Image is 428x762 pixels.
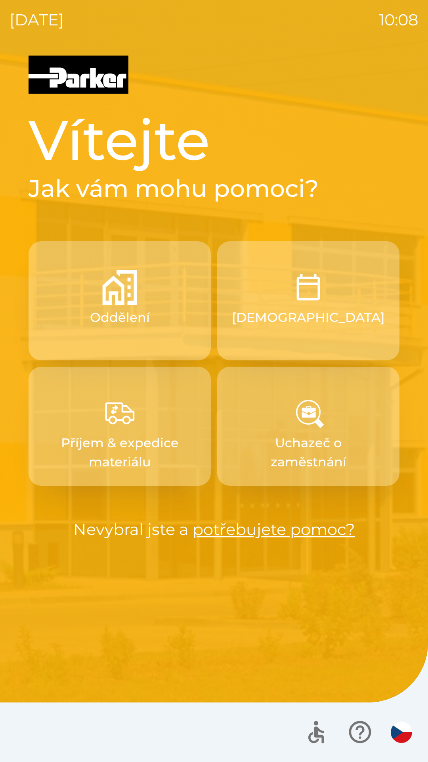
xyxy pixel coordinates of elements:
[29,367,211,486] button: Příjem & expedice materiálu
[29,106,399,174] h1: Vítejte
[391,722,412,743] img: cs flag
[29,241,211,360] button: Oddělení
[236,433,380,471] p: Uchazeč o zaměstnání
[291,395,326,430] img: 0c38511c-9e8d-4917-8fa7-4bc304e75757.png
[48,433,192,471] p: Příjem & expedice materiálu
[29,518,399,541] p: Nevybral jste a
[232,308,385,327] p: [DEMOGRAPHIC_DATA]
[102,395,137,430] img: 1986a489-5ca4-47ff-9f40-492a1519b6d8.png
[217,367,399,486] button: Uchazeč o zaměstnání
[10,8,64,32] p: [DATE]
[29,174,399,203] h2: Jak vám mohu pomoci?
[29,56,399,94] img: Logo
[379,8,418,32] p: 10:08
[291,270,326,305] img: 6e3f9f15-700b-4f5b-8172-6d258bf99f03.png
[193,520,355,539] a: potřebujete pomoc?
[90,308,150,327] p: Oddělení
[217,241,399,360] button: [DEMOGRAPHIC_DATA]
[102,270,137,305] img: f74fd010-f468-453a-aea0-b637e6485809.png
